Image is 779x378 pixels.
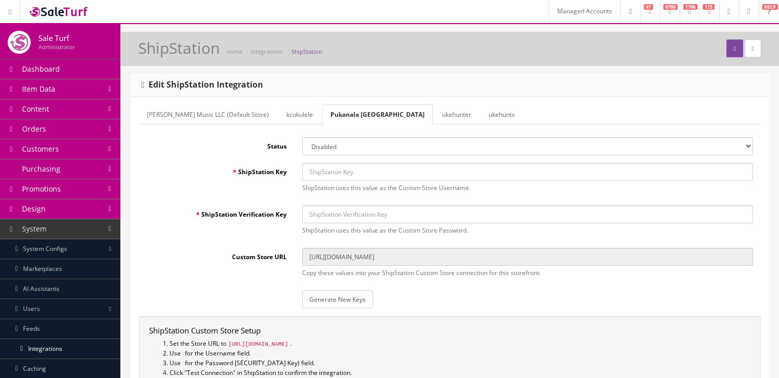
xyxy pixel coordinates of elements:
a: ShipStation [291,48,322,55]
span: Content [22,104,49,114]
span: Orders [22,124,46,134]
label: Status [139,137,294,151]
input: ShipStation Key [302,163,753,181]
label: ShipStation Verification Key [139,205,294,219]
li: Set the Store URL to . [170,339,750,349]
span: Dashboard [22,64,60,74]
span: System [22,224,47,234]
span: Design [22,204,46,214]
h1: ShipStation [138,39,220,56]
a: Integrations [250,48,283,55]
span: 47 [644,4,653,10]
h4: Sale Turf [38,34,75,43]
span: Customers [22,144,59,154]
span: Promotions [22,184,61,194]
h3: Edit ShipStation Integration [141,80,263,90]
code: [URL][DOMAIN_NAME] [226,340,290,348]
a: Generate New Keys [302,290,373,308]
span: Purchasing [22,164,60,174]
img: SaleTurf [28,5,90,18]
a: kcukulele [278,104,321,124]
a: ukehunts [480,104,523,124]
a: [PERSON_NAME] Music LLC (Default Store) [139,104,277,124]
span: 115 [703,4,714,10]
a: ukehunter [434,104,479,124]
label: Custom Store URL [139,248,294,262]
h4: ShipStation Custom Store Setup [149,326,750,335]
p: Copy these values into your ShipStation Custom Store connection for this storefront. [302,268,753,278]
img: joshlucio05 [8,31,31,54]
li: Click "Test Connection" in ShipStation to confirm the integration. [170,368,750,377]
span: 6786 [663,4,678,10]
span: Item Data [22,84,55,94]
input: ShipStation Verification Key [302,205,753,223]
label: ShipStation Key [139,163,294,177]
a: Home [226,48,242,55]
small: Administrator [38,43,75,51]
p: ShipStation uses this value as the Custom Store Password. [302,226,753,235]
a: Pukanala [GEOGRAPHIC_DATA] [322,104,433,124]
p: ShipStation uses this value as the Custom Store Username. [302,183,753,193]
span: 1796 [683,4,698,10]
span: HELP [762,4,778,10]
li: Use for the Password [SECURITY_DATA] Key) field. [170,359,750,368]
li: Use for the Username field. [170,349,750,359]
